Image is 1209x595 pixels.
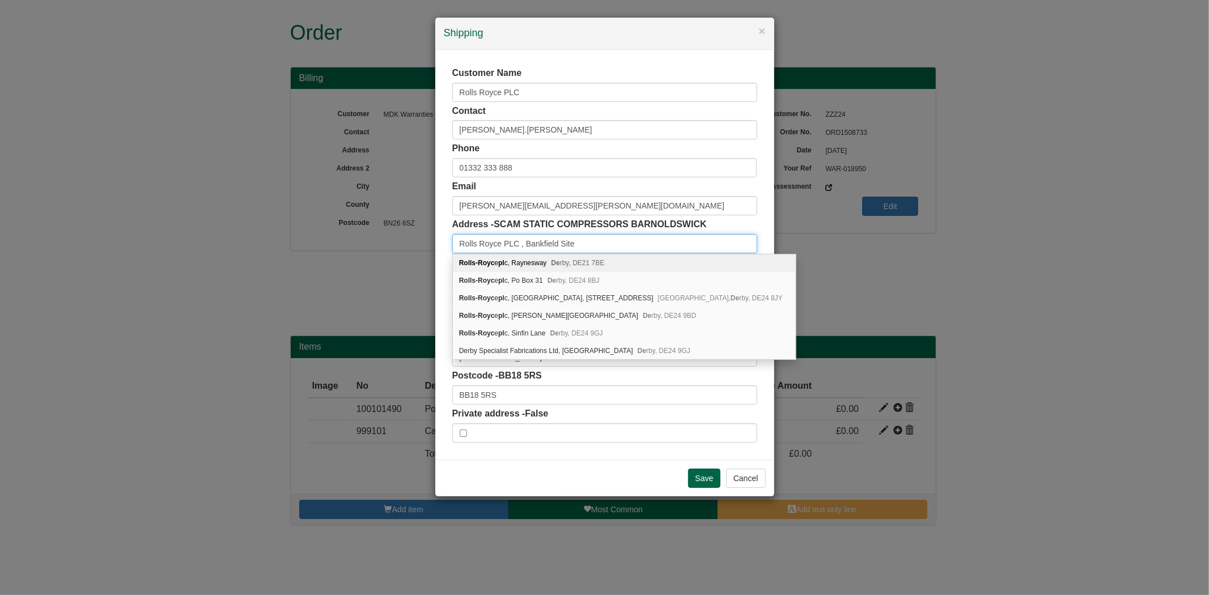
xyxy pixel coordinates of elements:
label: Postcode - [452,369,542,382]
div: Rolls-Royce plc, Raynesway [453,254,796,272]
b: pl [498,329,504,337]
b: De [638,347,646,355]
span: rby, DE24 9BD [643,312,697,320]
label: Contact [452,105,486,118]
b: Rolls-Royc [459,259,495,267]
span: BB18 5RS [498,371,541,380]
label: Private address - [452,407,549,420]
b: De [552,259,560,267]
b: Rolls-Royc [459,329,495,337]
div: Derby Specialist Fabrications Ltd, Sinfin Lane [453,342,796,359]
span: rby, DE24 9GJ [550,329,603,337]
h4: Shipping [444,26,766,41]
b: Rolls-Royc [459,294,495,302]
b: Rolls-Royc [459,312,495,320]
div: Rolls-Royce plc, Jubilee House, 4 St. Christophers Way [453,290,796,307]
button: Cancel [726,469,766,488]
b: De [731,294,739,302]
span: [GEOGRAPHIC_DATA], rby, DE24 8JY [658,294,783,302]
label: Email [452,180,477,193]
label: Phone [452,142,480,155]
input: Save [688,469,721,488]
b: pl [498,259,504,267]
div: Rolls-Royce plc, Po Box 31 [453,272,796,290]
span: rby, DE21 7BE [552,259,605,267]
div: Rolls-Royce plc, Wilmore Road [453,307,796,325]
button: × [758,25,765,37]
b: De [548,277,556,284]
b: Rolls-Royc [459,277,495,284]
span: SCAM STATIC COMPRESSORS BARNOLDSWICK [494,219,706,229]
b: De [550,329,559,337]
span: rby, DE24 9GJ [638,347,690,355]
b: pl [498,277,504,284]
label: Address - [452,218,707,231]
span: rby, DE24 8BJ [548,277,600,284]
span: False [525,409,548,418]
b: pl [498,294,504,302]
b: pl [498,312,504,320]
b: De [643,312,651,320]
div: Rolls-Royce plc, Sinfin Lane [453,325,796,342]
label: Customer Name [452,67,522,80]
